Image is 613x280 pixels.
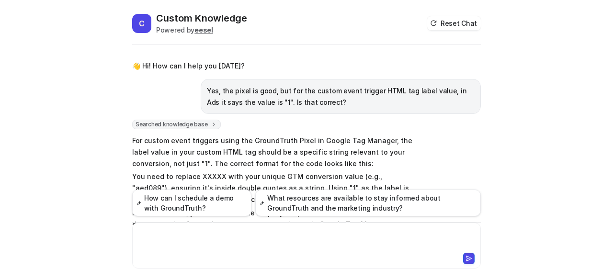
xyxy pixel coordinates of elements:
p: 👋 Hi! How can I help you [DATE]? [132,60,245,72]
span: C [132,14,151,33]
p: Yes, the pixel is good, but for the custom event trigger HTML tag label value, in Ads it says the... [207,85,475,108]
button: Reset Chat [427,16,481,30]
button: How can I schedule a demo with GroundTruth? [132,190,251,216]
span: Searched knowledge base [132,120,221,129]
p: You need to replace XXXXX with your unique GTM conversion value (e.g., "aed089"), ensuring it's i... [132,171,412,205]
button: What resources are available to stay informed about GroundTruth and the marketing industry? [255,190,481,216]
div: Powered by [156,25,247,35]
h2: Custom Knowledge [156,11,247,25]
p: For custom event triggers using the GroundTruth Pixel in Google Tag Manager, the label value in y... [132,135,412,169]
b: eesel [194,26,213,34]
